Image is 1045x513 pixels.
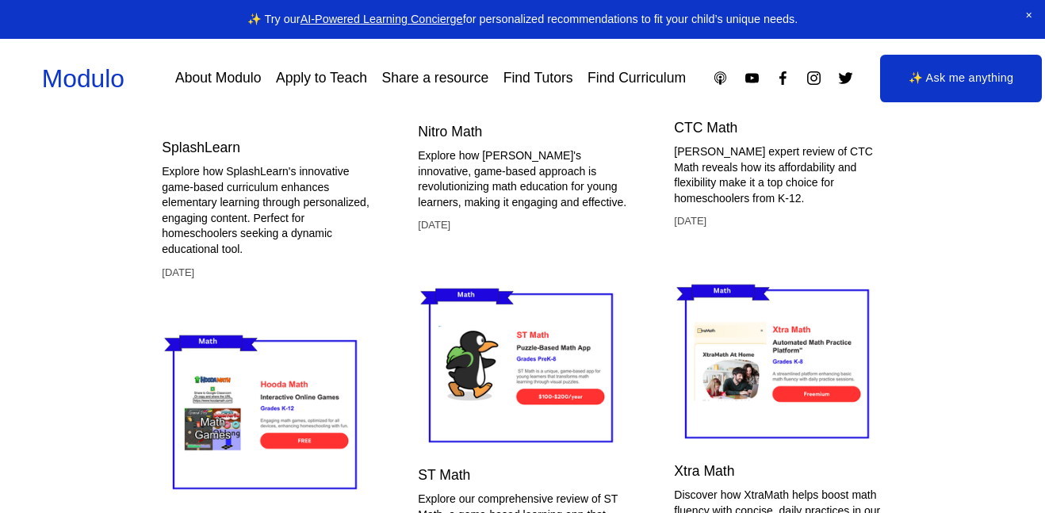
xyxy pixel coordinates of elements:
a: Facebook [775,70,791,86]
p: Explore how [PERSON_NAME]'s innovative, game-based approach is revolutionizing math education for... [418,148,626,210]
time: [DATE] [162,266,194,280]
a: Share a resource [381,64,488,92]
a: CTC Math [674,120,737,136]
p: [PERSON_NAME] expert review of CTC Math reveals how its affordability and flexibility make it a t... [674,144,882,206]
a: Xtra Math [674,463,734,479]
a: About Modulo [175,64,261,92]
p: Explore how SplashLearn's innovative game-based curriculum enhances elementary learning through p... [162,164,370,258]
a: SplashLearn [162,140,240,155]
img: ST Math [418,281,626,455]
a: YouTube [744,70,760,86]
a: Modulo [42,64,124,93]
a: ST Math [418,467,470,483]
a: Twitter [837,70,854,86]
img: Hooda Math [162,327,370,502]
a: Instagram [806,70,822,86]
a: AI-Powered Learning Concierge [300,13,463,25]
img: Xtra Math [674,277,882,451]
a: Find Curriculum [588,64,686,92]
a: Nitro Math [418,124,482,140]
a: ✨ Ask me anything [880,55,1043,102]
time: [DATE] [674,214,706,228]
a: Find Tutors [503,64,573,92]
time: [DATE] [418,218,450,232]
a: Apple Podcasts [712,70,729,86]
a: Apply to Teach [276,64,367,92]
